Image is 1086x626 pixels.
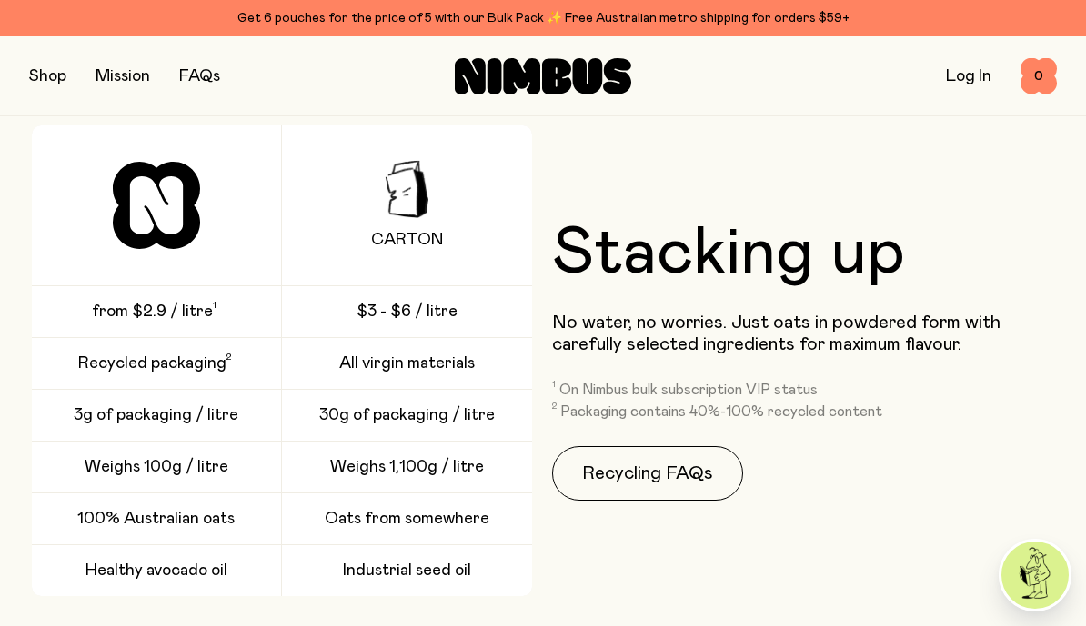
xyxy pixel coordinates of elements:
a: Mission [96,68,150,84]
a: FAQs [179,68,220,84]
p: On Nimbus bulk subscription VIP status [559,381,818,399]
span: from $2.9 / litre [92,301,213,323]
span: 30g of packaging / litre [319,404,495,426]
div: Get 6 pouches for the price of 5 with our Bulk Pack ✨ Free Australian metro shipping for orders $59+ [29,7,1057,29]
span: Weighs 1,100g / litre [330,456,484,478]
span: 3g of packaging / litre [74,404,238,426]
a: Recycling FAQs [552,446,743,501]
p: Packaging contains 40%-100% recycled content [560,402,882,421]
p: No water, no worries. Just oats in powdered form with carefully selected ingredients for maximum ... [552,312,1057,355]
img: agent [1001,542,1069,609]
a: Log In [946,68,991,84]
span: Oats from somewhere [325,508,489,530]
span: Carton [371,229,443,251]
h2: Stacking up [552,221,905,286]
span: Weighs 100g / litre [85,456,228,478]
span: Healthy avocado oil [85,560,227,581]
span: Industrial seed oil [343,560,471,581]
span: Recycled packaging [78,353,226,374]
span: 100% Australian oats [77,508,235,530]
button: 0 [1021,58,1057,94]
span: All virgin materials [339,353,475,374]
span: $3 - $6 / litre [357,301,458,323]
